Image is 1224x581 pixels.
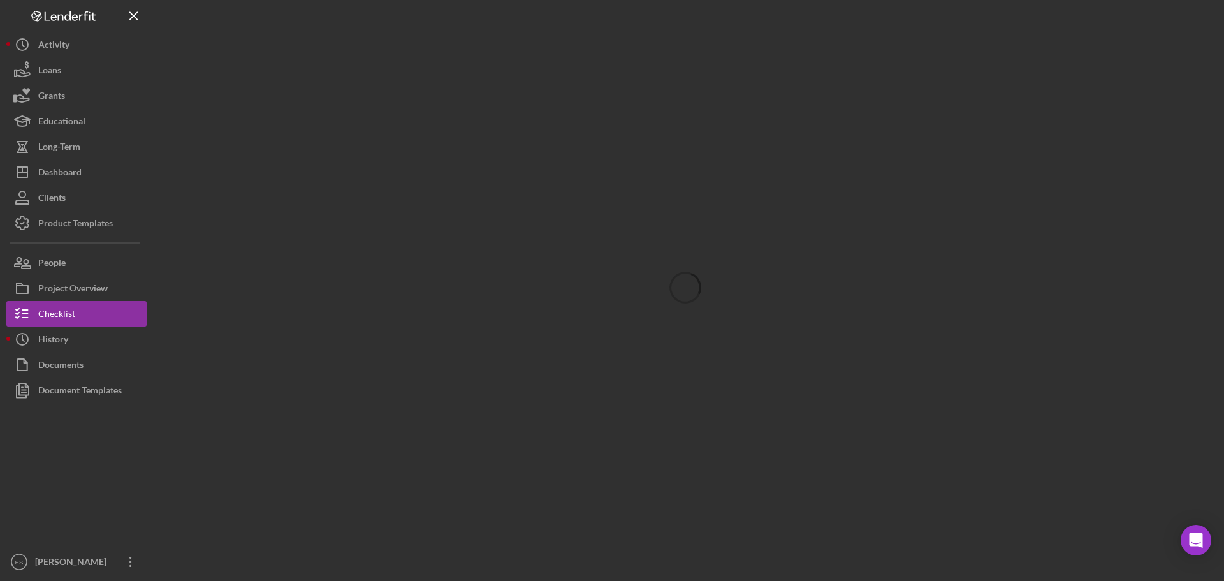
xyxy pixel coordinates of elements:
button: Clients [6,185,147,210]
div: People [38,250,66,279]
button: Documents [6,352,147,378]
button: People [6,250,147,276]
button: History [6,327,147,352]
div: Document Templates [38,378,122,406]
button: Product Templates [6,210,147,236]
button: Document Templates [6,378,147,403]
div: Open Intercom Messenger [1181,525,1211,555]
button: Loans [6,57,147,83]
button: Educational [6,108,147,134]
div: Clients [38,185,66,214]
div: Dashboard [38,159,82,188]
div: Grants [38,83,65,112]
button: Project Overview [6,276,147,301]
div: Documents [38,352,84,381]
div: Activity [38,32,69,61]
button: ES[PERSON_NAME] [6,549,147,575]
div: Checklist [38,301,75,330]
button: Activity [6,32,147,57]
div: Loans [38,57,61,86]
div: Product Templates [38,210,113,239]
button: Checklist [6,301,147,327]
div: Project Overview [38,276,108,304]
text: ES [15,559,24,566]
div: Educational [38,108,85,137]
button: Dashboard [6,159,147,185]
button: Grants [6,83,147,108]
div: Long-Term [38,134,80,163]
div: [PERSON_NAME] [32,549,115,578]
div: History [38,327,68,355]
button: Long-Term [6,134,147,159]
